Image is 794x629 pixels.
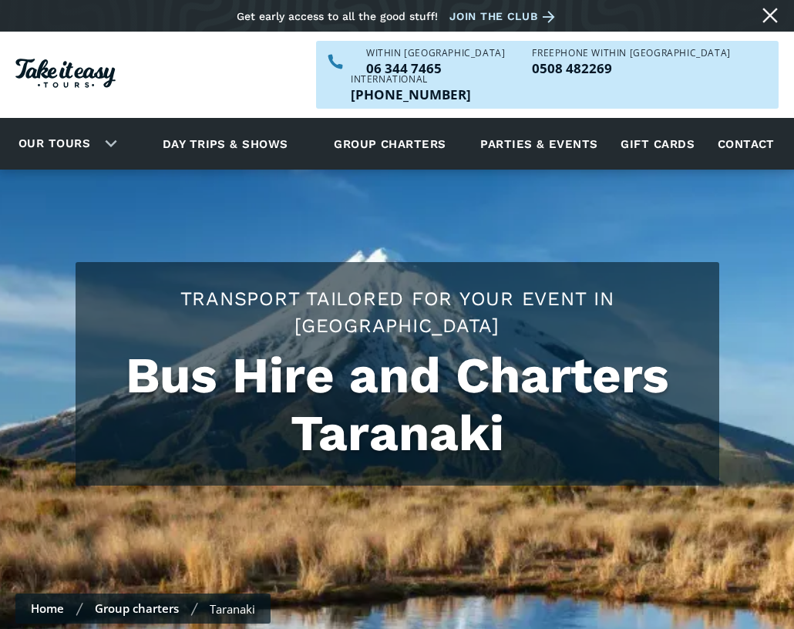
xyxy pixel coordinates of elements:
[351,75,471,84] div: International
[613,123,702,165] a: Gift cards
[366,49,505,58] div: WITHIN [GEOGRAPHIC_DATA]
[473,123,605,165] a: Parties & events
[15,59,116,88] img: Take it easy Tours logo
[532,62,730,75] a: Call us freephone within NZ on 0508482269
[758,3,782,28] a: Close message
[532,49,730,58] div: Freephone WITHIN [GEOGRAPHIC_DATA]
[143,123,308,165] a: Day trips & shows
[449,7,560,26] a: Join the club
[31,600,64,616] a: Home
[710,123,782,165] a: Contact
[237,10,438,22] div: Get early access to all the good stuff!
[91,347,704,462] h1: Bus Hire and Charters Taranaki
[91,285,704,339] h2: Transport tailored for your event in [GEOGRAPHIC_DATA]
[351,88,471,101] a: Call us outside of NZ on +6463447465
[95,600,179,616] a: Group charters
[351,88,471,101] p: [PHONE_NUMBER]
[7,126,102,162] a: Our tours
[15,51,116,99] a: Homepage
[315,123,465,165] a: Group charters
[210,601,255,617] div: Taranaki
[366,62,505,75] a: Call us within NZ on 063447465
[532,62,730,75] p: 0508 482269
[366,62,505,75] p: 06 344 7465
